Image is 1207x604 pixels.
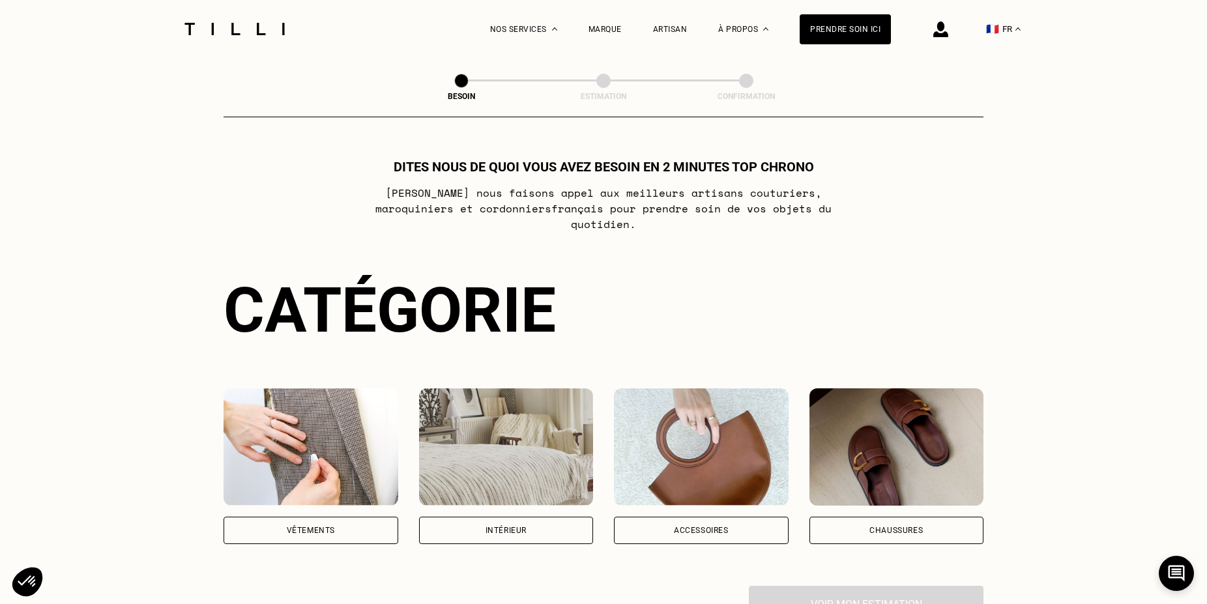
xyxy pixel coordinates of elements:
div: Intérieur [486,526,527,534]
p: [PERSON_NAME] nous faisons appel aux meilleurs artisans couturiers , maroquiniers et cordonniers ... [345,185,862,232]
a: Artisan [653,25,688,34]
div: Besoin [396,92,527,101]
div: Vêtements [287,526,335,534]
a: Prendre soin ici [800,14,891,44]
span: 🇫🇷 [986,23,999,35]
img: menu déroulant [1015,27,1021,31]
img: Accessoires [614,388,789,506]
img: Vêtements [224,388,398,506]
div: Confirmation [681,92,811,101]
div: Chaussures [869,526,923,534]
h1: Dites nous de quoi vous avez besoin en 2 minutes top chrono [394,159,814,175]
div: Estimation [538,92,669,101]
div: Catégorie [224,274,983,347]
img: Menu déroulant [552,27,557,31]
img: Intérieur [419,388,594,506]
img: Chaussures [809,388,984,506]
a: Marque [589,25,622,34]
div: Accessoires [674,526,729,534]
img: Menu déroulant à propos [763,27,768,31]
img: icône connexion [933,22,948,37]
img: Logo du service de couturière Tilli [180,23,289,35]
